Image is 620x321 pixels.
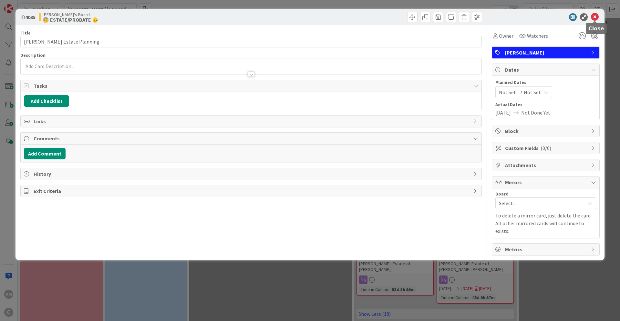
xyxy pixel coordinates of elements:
span: Not Set [499,88,516,96]
input: type card name here... [20,36,482,47]
span: Comments [34,135,470,142]
span: Tasks [34,82,470,90]
span: Custom Fields [505,144,588,152]
span: ID [20,13,36,21]
span: Description [20,52,46,58]
span: Mirrors [505,178,588,186]
button: Add Checklist [24,95,69,107]
button: Add Comment [24,148,66,159]
span: Select... [499,199,582,208]
span: History [34,170,470,178]
span: Metrics [505,246,588,253]
h5: Close [588,25,604,32]
span: Planned Dates [495,79,596,86]
label: Title [20,30,31,36]
span: Board [495,192,509,196]
span: Not Set [524,88,541,96]
span: Owner [499,32,513,40]
span: Not Done Yet [521,109,550,116]
span: [DATE] [495,109,511,116]
p: To delete a mirror card, just delete the card. All other mirrored cards will continue to exists. [495,212,596,235]
span: Watchers [527,32,548,40]
b: 🧓 ESTATE/PROBATE 👴 [43,17,98,22]
span: Block [505,127,588,135]
span: ( 0/0 ) [541,145,551,151]
span: Dates [505,66,588,74]
span: [PERSON_NAME] [505,49,588,56]
span: Links [34,117,470,125]
span: [PERSON_NAME]'s Board [43,12,98,17]
span: Actual Dates [495,101,596,108]
span: Exit Criteria [34,187,470,195]
b: 4035 [25,14,36,20]
span: Attachments [505,161,588,169]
